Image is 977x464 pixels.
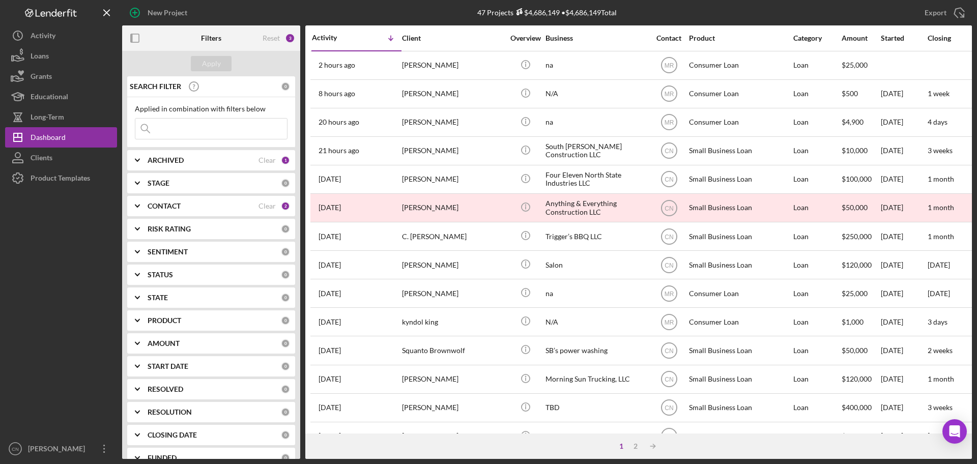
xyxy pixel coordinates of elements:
button: Long-Term [5,107,117,127]
div: Product Templates [31,168,90,191]
div: Clear [258,156,276,164]
div: Small Business Loan [689,166,791,193]
time: 2025-09-03 23:31 [319,204,341,212]
text: CN [12,446,19,452]
div: Started [881,34,927,42]
div: 0 [281,293,290,302]
b: ARCHIVED [148,156,184,164]
div: South [PERSON_NAME] Construction LLC [545,137,647,164]
button: Apply [191,56,232,71]
div: 0 [281,179,290,188]
div: 0 [281,453,290,462]
span: $500 [842,89,858,98]
div: Small Business Loan [689,194,791,221]
div: Educational [31,86,68,109]
div: $4,900 [842,109,880,136]
b: STATE [148,294,168,302]
span: $25,000 [842,61,868,69]
text: MR [664,290,674,297]
div: $4,686,149 [513,8,560,17]
a: Activity [5,25,117,46]
time: 2025-08-26 20:27 [319,432,341,440]
div: Loan [793,166,841,193]
div: Amount [842,34,880,42]
div: N/A [545,308,647,335]
time: 3 days [928,317,947,326]
div: 0 [281,339,290,348]
div: Loan [793,109,841,136]
div: [PERSON_NAME] [402,366,504,393]
b: FUNDED [148,454,177,462]
div: TBD [545,394,647,421]
b: START DATE [148,362,188,370]
button: Loans [5,46,117,66]
button: Export [914,3,972,23]
div: Four Eleven North State Industries LLC [545,166,647,193]
div: [PERSON_NAME] [402,137,504,164]
time: 2025-09-03 16:05 [319,233,341,241]
div: Apply [202,56,221,71]
div: [PERSON_NAME] [25,439,92,461]
div: [PERSON_NAME] [402,251,504,278]
time: 1 month [928,175,954,183]
div: Business [545,34,647,42]
div: [PERSON_NAME] [402,80,504,107]
div: [PERSON_NAME] [402,166,504,193]
div: [DATE] [881,337,927,364]
div: 47 Projects • $4,686,149 Total [477,8,617,17]
time: 1 week [928,89,950,98]
div: Salon [545,251,647,278]
div: Loans [31,46,49,69]
span: $100,000 [842,175,872,183]
div: C. [PERSON_NAME] [402,223,504,250]
div: Consumer Loan [689,80,791,107]
div: Small Business Loan [689,223,791,250]
div: Trigger’s BBQ LLC [545,223,647,250]
div: Loan [793,251,841,278]
div: na [545,280,647,307]
div: [DATE] [881,109,927,136]
div: 0 [281,362,290,371]
b: RESOLUTION [148,408,192,416]
b: RISK RATING [148,225,191,233]
div: 0 [281,270,290,279]
time: 2025-08-29 15:23 [319,318,341,326]
time: [DATE] [928,260,950,269]
div: [PERSON_NAME] [402,109,504,136]
text: CN [665,205,673,212]
div: [PERSON_NAME] [402,280,504,307]
div: Export [925,3,946,23]
div: Small Business Loan [689,251,791,278]
time: [DATE] [928,289,950,298]
div: 0 [281,408,290,417]
div: Squanto Brownwolf [402,337,504,364]
text: CN [665,347,673,355]
b: CONTACT [148,202,181,210]
time: 2025-09-05 15:05 [319,61,355,69]
div: Consumer Loan [689,280,791,307]
div: Dashboard [31,127,66,150]
time: 2025-09-04 20:59 [319,147,359,155]
button: Clients [5,148,117,168]
div: Anything & Everything Construction LLC [545,194,647,221]
div: Clear [258,202,276,210]
a: Dashboard [5,127,117,148]
div: $50,000 [842,194,880,221]
span: $120,000 [842,260,872,269]
div: na [545,109,647,136]
text: MR [664,91,674,98]
time: 2025-08-28 18:21 [319,346,341,355]
text: MR [664,318,674,326]
time: 2025-08-28 14:46 [319,375,341,383]
span: $50,000 [842,346,868,355]
div: 0 [281,430,290,440]
button: Product Templates [5,168,117,188]
div: Loan [793,366,841,393]
div: [DATE] [881,251,927,278]
time: 3 weeks [928,146,953,155]
div: Loan [793,394,841,421]
time: 2025-08-27 20:22 [319,403,341,412]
